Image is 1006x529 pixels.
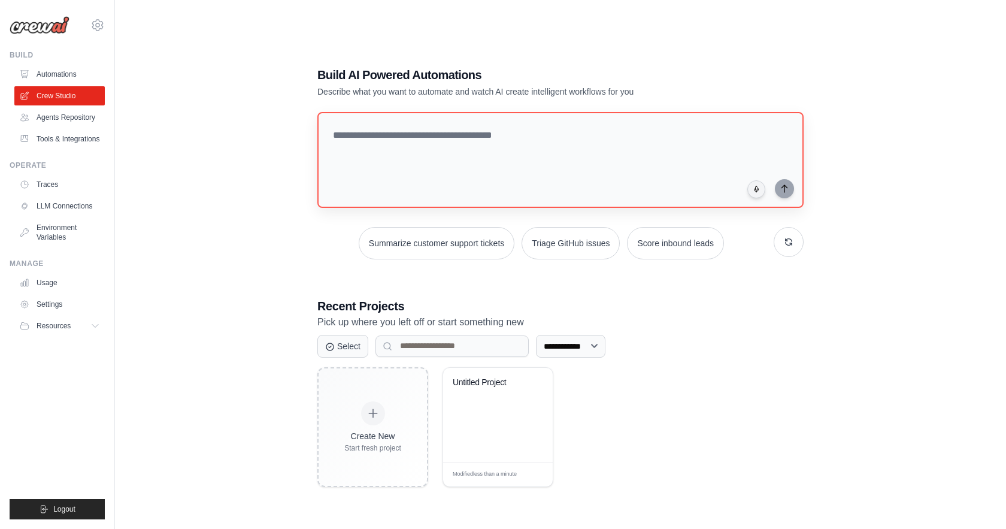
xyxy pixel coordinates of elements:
[14,108,105,127] a: Agents Repository
[774,227,804,257] button: Get new suggestions
[344,443,401,453] div: Start fresh project
[317,315,804,330] p: Pick up where you left off or start something new
[525,470,535,479] span: Edit
[627,227,724,259] button: Score inbound leads
[10,161,105,170] div: Operate
[522,227,620,259] button: Triage GitHub issues
[14,316,105,335] button: Resources
[10,50,105,60] div: Build
[14,218,105,247] a: Environment Variables
[359,227,514,259] button: Summarize customer support tickets
[14,175,105,194] a: Traces
[14,65,105,84] a: Automations
[14,197,105,216] a: LLM Connections
[317,335,368,358] button: Select
[53,504,75,514] span: Logout
[14,86,105,105] a: Crew Studio
[10,16,69,34] img: Logo
[14,295,105,314] a: Settings
[14,273,105,292] a: Usage
[14,129,105,149] a: Tools & Integrations
[344,430,401,442] div: Create New
[747,180,765,198] button: Click to speak your automation idea
[10,259,105,268] div: Manage
[317,86,720,98] p: Describe what you want to automate and watch AI create intelligent workflows for you
[37,321,71,331] span: Resources
[10,499,105,519] button: Logout
[317,66,720,83] h1: Build AI Powered Automations
[317,298,804,315] h3: Recent Projects
[453,377,525,388] div: Untitled Project
[453,470,517,479] span: Modified less than a minute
